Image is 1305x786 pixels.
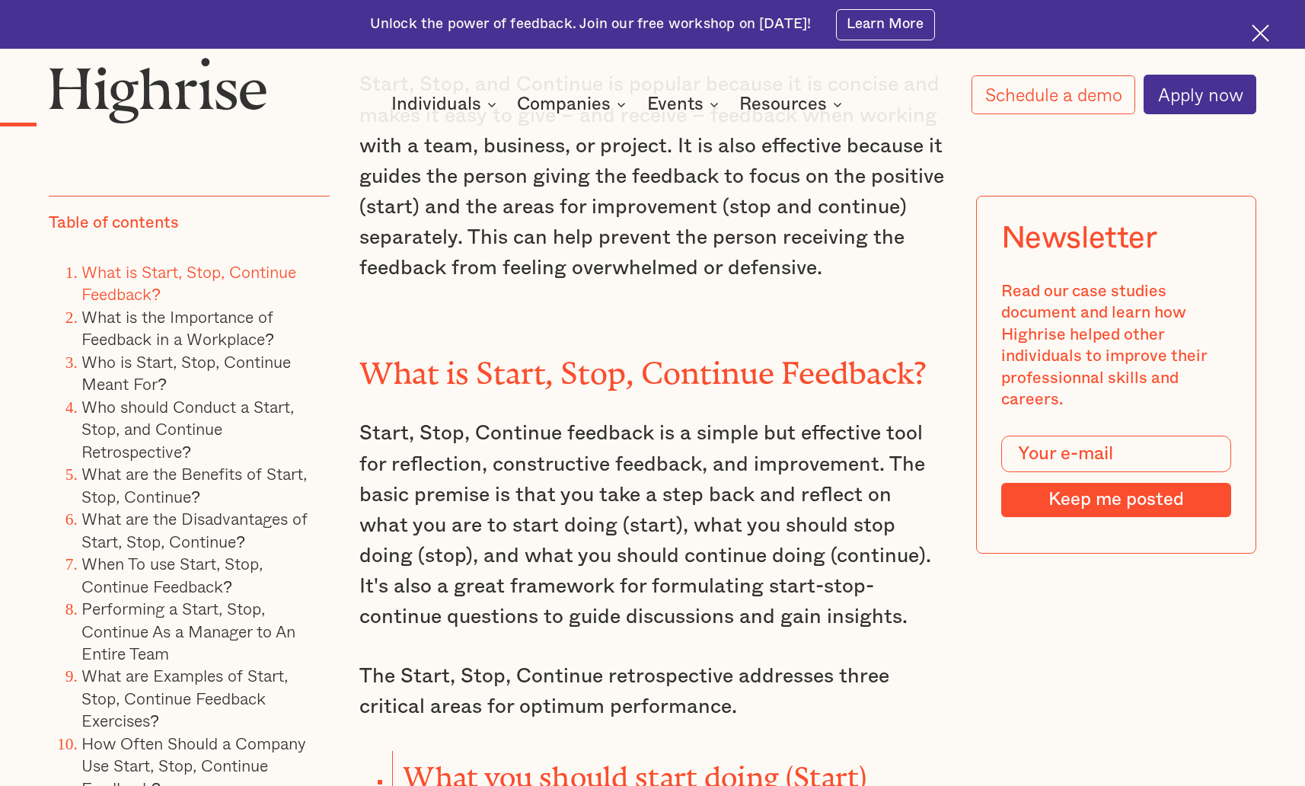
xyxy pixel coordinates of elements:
a: What is Start, Stop, Continue Feedback? [81,259,296,306]
input: Keep me posted [1001,483,1231,517]
div: Individuals [391,95,501,113]
img: Highrise logo [49,57,267,123]
a: Apply now [1144,75,1256,114]
div: Table of contents [49,213,179,235]
h2: What is Start, Stop, Continue Feedback? [359,349,946,384]
a: When To use Start, Stop, Continue Feedback? [81,551,263,598]
div: Unlock the power of feedback. Join our free workshop on [DATE]! [370,14,812,34]
strong: What you should start doing (Start) [403,760,867,779]
div: Individuals [391,95,481,113]
img: Cross icon [1252,24,1269,42]
div: Resources [739,95,827,113]
a: Who should Conduct a Start, Stop, and Continue Retrospective? [81,394,294,464]
div: Events [647,95,723,113]
p: The Start, Stop, Continue retrospective addresses three critical areas for optimum performance. [359,661,946,722]
div: Companies [517,95,611,113]
a: What are Examples of Start, Stop, Continue Feedback Exercises? [81,663,288,733]
a: Who is Start, Stop, Continue Meant For? [81,349,291,396]
div: Companies [517,95,630,113]
a: What is the Importance of Feedback in a Workplace? [81,304,274,351]
p: Start, Stop, Continue feedback is a simple but effective tool for reflection, constructive feedba... [359,418,946,632]
a: Schedule a demo [972,75,1136,115]
form: Modal Form [1001,436,1231,517]
div: Newsletter [1001,221,1157,257]
div: Read our case studies document and learn how Highrise helped other individuals to improve their p... [1001,281,1231,411]
a: Performing a Start, Stop, Continue As a Manager to An Entire Team [81,596,295,666]
a: What are the Disadvantages of Start, Stop, Continue? [81,506,308,553]
a: Learn More [836,9,936,40]
a: What are the Benefits of Start, Stop, Continue? [81,461,307,508]
p: Start, Stop, and Continue is popular because it is concise and makes it easy to give – and receiv... [359,69,946,283]
input: Your e-mail [1001,436,1231,472]
div: Resources [739,95,847,113]
div: Events [647,95,704,113]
